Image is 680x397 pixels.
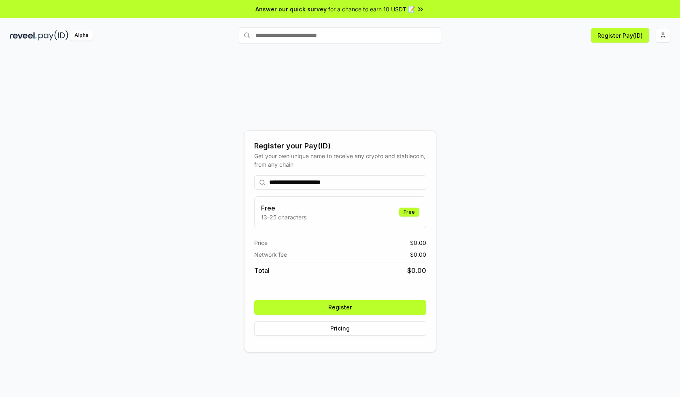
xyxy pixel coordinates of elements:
span: for a chance to earn 10 USDT 📝 [328,5,415,13]
span: Network fee [254,250,287,259]
span: $ 0.00 [410,238,426,247]
div: Register your Pay(ID) [254,140,426,152]
span: Price [254,238,268,247]
button: Register Pay(ID) [591,28,649,43]
img: reveel_dark [10,30,37,41]
span: Answer our quick survey [255,5,327,13]
span: $ 0.00 [407,266,426,275]
span: $ 0.00 [410,250,426,259]
img: pay_id [38,30,68,41]
span: Total [254,266,270,275]
button: Register [254,300,426,315]
div: Alpha [70,30,93,41]
h3: Free [261,203,306,213]
p: 13-25 characters [261,213,306,221]
div: Free [399,208,419,217]
div: Get your own unique name to receive any crypto and stablecoin, from any chain [254,152,426,169]
button: Pricing [254,321,426,336]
